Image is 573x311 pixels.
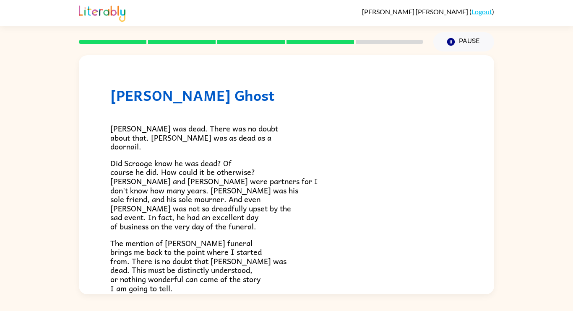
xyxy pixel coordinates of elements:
[110,87,463,104] h1: [PERSON_NAME] Ghost
[362,8,469,15] span: [PERSON_NAME] [PERSON_NAME]
[433,32,494,51] button: Pause
[471,8,492,15] a: Logout
[362,8,494,15] div: ( )
[110,157,318,232] span: Did Scrooge know he was dead? Of course he did. How could it be otherwise? [PERSON_NAME] and [PER...
[79,3,125,22] img: Literably
[110,122,278,152] span: [PERSON_NAME] was dead. There was no doubt about that. [PERSON_NAME] was as dead as a doornail.
[110,237,286,294] span: The mention of [PERSON_NAME] funeral brings me back to the point where I started from. There is n...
